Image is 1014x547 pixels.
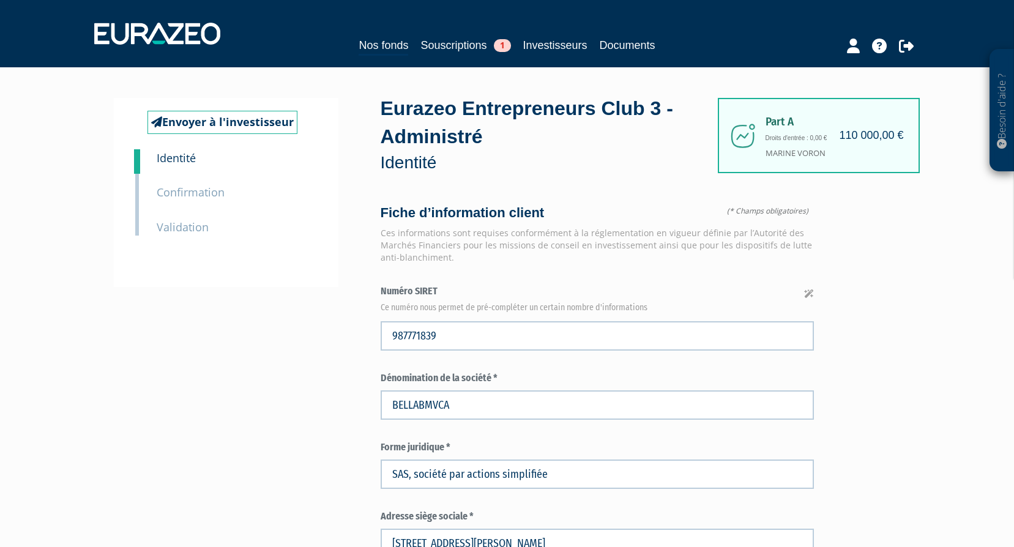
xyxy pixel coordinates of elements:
div: Eurazeo Entrepreneurs Club 3 - Administré [381,95,717,175]
span: (* Champs obligatoires) [727,206,814,216]
label: Dénomination de la société * [381,371,814,385]
small: Validation [157,220,209,234]
small: Identité [157,151,196,165]
p: Besoin d'aide ? [995,56,1009,166]
span: Part A [766,116,900,128]
h6: Droits d'entrée : 0,00 € [766,135,900,141]
a: Documents [600,37,655,54]
a: Envoyer à l'investisseur [147,111,297,134]
a: Investisseurs [523,37,587,54]
em: Ce numéro nous permet de pré-compléter un certain nombre d'informations [381,302,814,314]
div: Ces informations sont requises conformément à la réglementation en vigueur définie par l’Autorité... [381,227,814,264]
h4: Fiche d’information client [381,206,814,220]
p: Identité [381,151,717,175]
label: Forme juridique * [381,441,814,455]
a: 1 [134,149,140,174]
small: Confirmation [157,185,225,199]
label: Numéro SIRET [381,285,814,311]
img: 1732889491-logotype_eurazeo_blanc_rvb.png [94,23,220,45]
div: MARINE VORON [718,98,920,173]
a: Souscriptions1 [420,37,510,54]
label: Adresse siège sociale * [381,510,814,524]
span: 1 [494,39,511,52]
span: Cette question permettra de pré-remplir certains champs [804,288,814,300]
h4: 110 000,00 € [839,130,903,142]
a: Nos fonds [359,37,408,56]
